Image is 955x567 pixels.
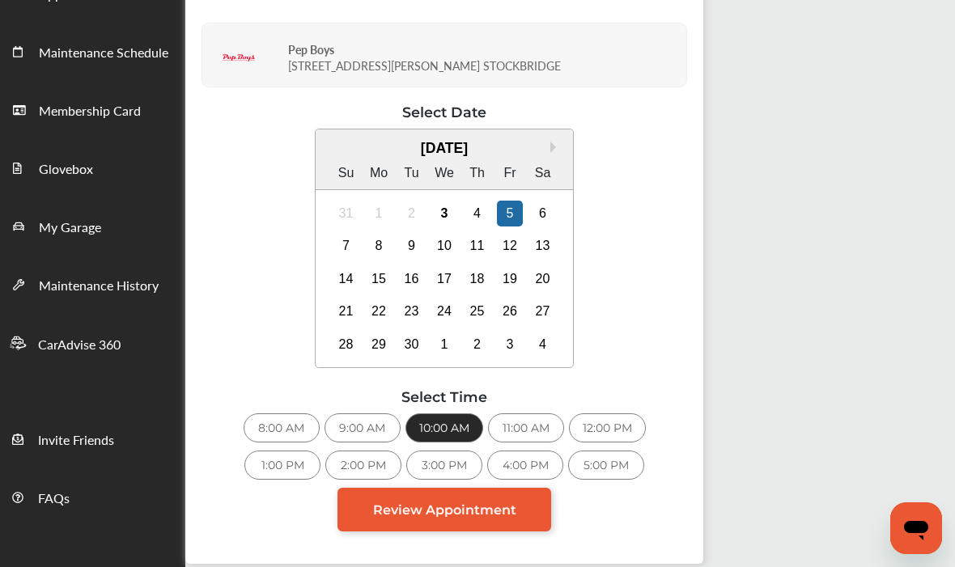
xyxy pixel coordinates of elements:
div: 12:00 PM [569,413,646,442]
span: FAQs [38,489,70,510]
div: Choose Friday, September 5th, 2025 [497,201,523,226]
span: Glovebox [39,159,93,180]
div: Choose Wednesday, September 10th, 2025 [431,233,457,259]
div: Choose Saturday, October 4th, 2025 [530,332,556,358]
div: Choose Thursday, September 4th, 2025 [465,201,490,226]
div: Choose Thursday, September 18th, 2025 [465,266,490,292]
div: 1:00 PM [244,451,320,480]
button: Next Month [550,142,562,153]
a: Glovebox [1,138,185,197]
div: Choose Friday, September 19th, 2025 [497,266,523,292]
div: Choose Friday, September 12th, 2025 [497,233,523,259]
span: Maintenance History [39,276,159,297]
div: [STREET_ADDRESS][PERSON_NAME] STOCKBRIDGE [288,29,682,82]
div: Su [333,160,359,186]
div: Choose Tuesday, September 30th, 2025 [399,332,425,358]
div: Choose Friday, September 26th, 2025 [497,298,523,324]
div: 9:00 AM [325,413,401,442]
div: Choose Sunday, September 14th, 2025 [333,266,359,292]
div: Choose Tuesday, September 16th, 2025 [399,266,425,292]
div: Choose Monday, September 29th, 2025 [366,332,392,358]
div: 3:00 PM [406,451,482,480]
div: Not available Monday, September 1st, 2025 [366,201,392,226]
div: Th [465,160,490,186]
a: My Garage [1,197,185,255]
div: [DATE] [316,140,574,157]
div: Choose Thursday, September 11th, 2025 [465,233,490,259]
div: 8:00 AM [244,413,320,442]
a: Maintenance Schedule [1,22,185,80]
div: Choose Monday, September 15th, 2025 [366,266,392,292]
div: Not available Sunday, August 31st, 2025 [333,201,359,226]
div: 4:00 PM [487,451,563,480]
div: 5:00 PM [568,451,644,480]
span: Membership Card [39,101,141,122]
img: logo-pepboys.png [223,42,255,74]
div: Choose Monday, September 8th, 2025 [366,233,392,259]
a: Maintenance History [1,255,185,313]
div: Choose Wednesday, September 24th, 2025 [431,298,457,324]
span: My Garage [39,218,101,239]
div: Choose Wednesday, September 3rd, 2025 [431,201,457,226]
strong: Pep Boys [288,41,334,57]
div: Mo [366,160,392,186]
div: Select Time [202,388,687,405]
span: Maintenance Schedule [39,43,168,64]
div: Choose Tuesday, September 9th, 2025 [399,233,425,259]
div: Choose Monday, September 22nd, 2025 [366,298,392,324]
div: Choose Saturday, September 6th, 2025 [530,201,556,226]
div: Choose Saturday, September 13th, 2025 [530,233,556,259]
span: Review Appointment [373,502,516,518]
div: Not available Tuesday, September 2nd, 2025 [399,201,425,226]
div: We [431,160,457,186]
div: Choose Saturday, September 27th, 2025 [530,298,556,324]
div: Tu [399,160,425,186]
div: Choose Sunday, September 21st, 2025 [333,298,359,324]
div: Choose Friday, October 3rd, 2025 [497,332,523,358]
div: Choose Thursday, October 2nd, 2025 [465,332,490,358]
span: Invite Friends [38,430,114,451]
div: Choose Thursday, September 25th, 2025 [465,298,490,324]
div: Select Date [202,104,687,121]
div: 11:00 AM [488,413,564,442]
div: Fr [497,160,523,186]
a: Membership Card [1,80,185,138]
a: Review Appointment [337,488,551,531]
iframe: Button to launch messaging window [890,502,942,554]
div: 10:00 AM [405,413,483,442]
div: Choose Tuesday, September 23rd, 2025 [399,298,425,324]
div: month 2025-09 [329,197,559,361]
div: 2:00 PM [325,451,401,480]
div: Choose Sunday, September 28th, 2025 [333,332,359,358]
div: Choose Saturday, September 20th, 2025 [530,266,556,292]
span: CarAdvise 360 [38,335,121,356]
div: Choose Wednesday, October 1st, 2025 [431,332,457,358]
div: Sa [530,160,556,186]
div: Choose Wednesday, September 17th, 2025 [431,266,457,292]
div: Choose Sunday, September 7th, 2025 [333,233,359,259]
